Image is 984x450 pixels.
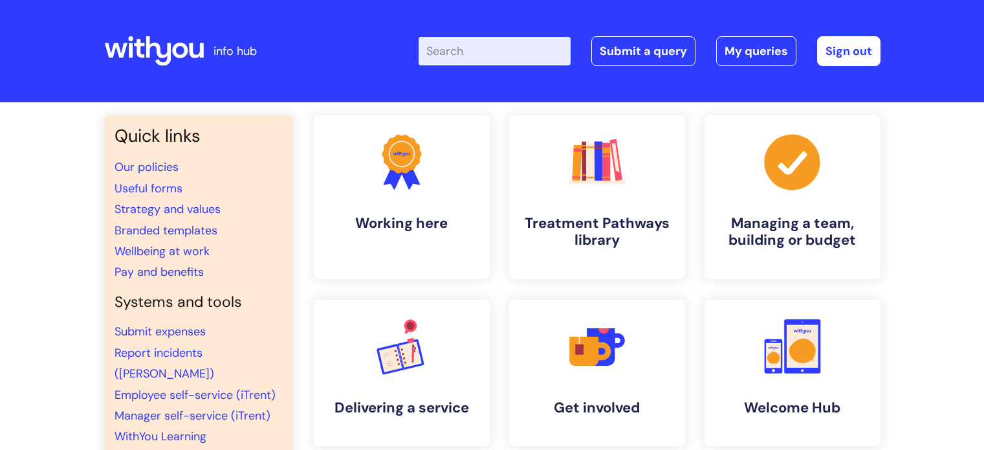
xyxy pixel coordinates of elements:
a: My queries [716,36,796,66]
a: Submit a query [591,36,695,66]
h4: Working here [324,215,479,232]
h3: Quick links [115,126,283,146]
h4: Treatment Pathways library [519,215,675,249]
a: Delivering a service [314,300,490,446]
h4: Systems and tools [115,293,283,311]
a: Working here [314,115,490,279]
a: Welcome Hub [705,300,880,446]
a: Employee self-service (iTrent) [115,387,276,403]
a: Treatment Pathways library [509,115,685,279]
a: Managing a team, building or budget [705,115,880,279]
p: info hub [213,41,257,62]
a: Submit expenses [115,324,206,339]
a: Wellbeing at work [115,243,210,259]
input: Search [419,37,571,65]
a: Useful forms [115,181,182,196]
a: Manager self-service (iTrent) [115,408,270,423]
a: Branded templates [115,223,217,238]
a: Our policies [115,159,179,175]
a: Strategy and values [115,201,221,217]
h4: Delivering a service [324,399,479,416]
div: | - [419,36,880,66]
h4: Managing a team, building or budget [715,215,870,249]
a: Sign out [817,36,880,66]
h4: Welcome Hub [715,399,870,416]
h4: Get involved [519,399,675,416]
a: Report incidents ([PERSON_NAME]) [115,345,214,381]
a: Pay and benefits [115,264,204,280]
a: WithYou Learning [115,429,206,444]
a: Get involved [509,300,685,446]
